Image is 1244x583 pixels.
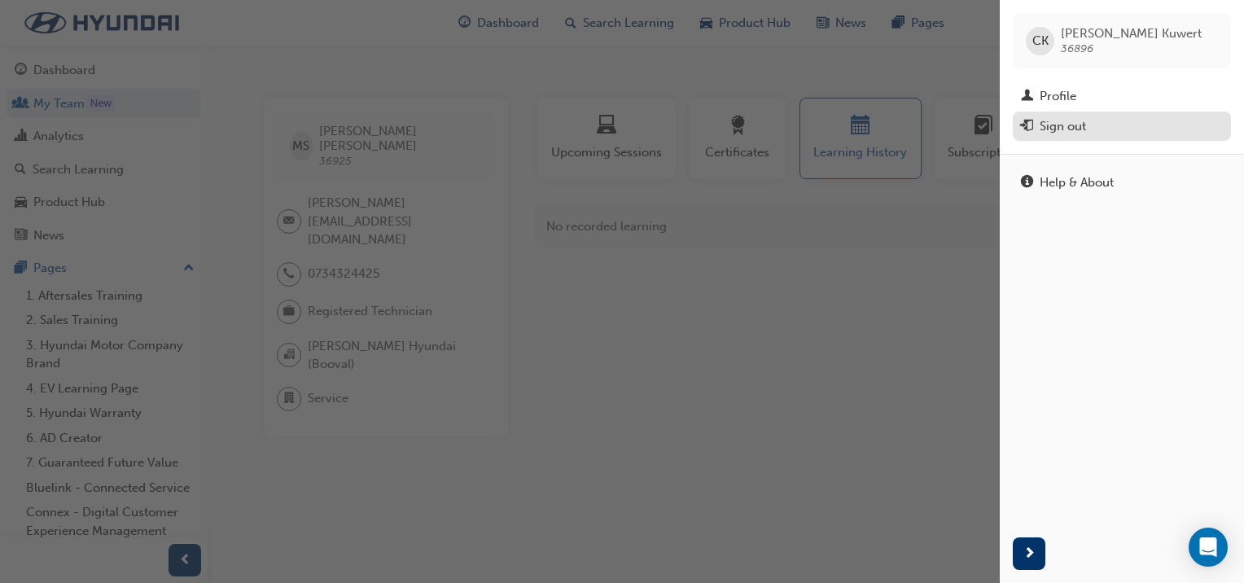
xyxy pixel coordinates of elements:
span: CK [1032,32,1049,50]
a: Profile [1013,81,1231,112]
span: exit-icon [1021,120,1033,134]
div: Open Intercom Messenger [1189,528,1228,567]
span: man-icon [1021,90,1033,104]
span: 36896 [1061,42,1093,55]
span: next-icon [1023,544,1036,564]
div: Help & About [1040,173,1114,192]
button: Sign out [1013,112,1231,142]
a: Help & About [1013,168,1231,198]
div: Profile [1040,87,1076,106]
div: Sign out [1040,117,1086,136]
span: info-icon [1021,176,1033,191]
span: [PERSON_NAME] Kuwert [1061,26,1202,41]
